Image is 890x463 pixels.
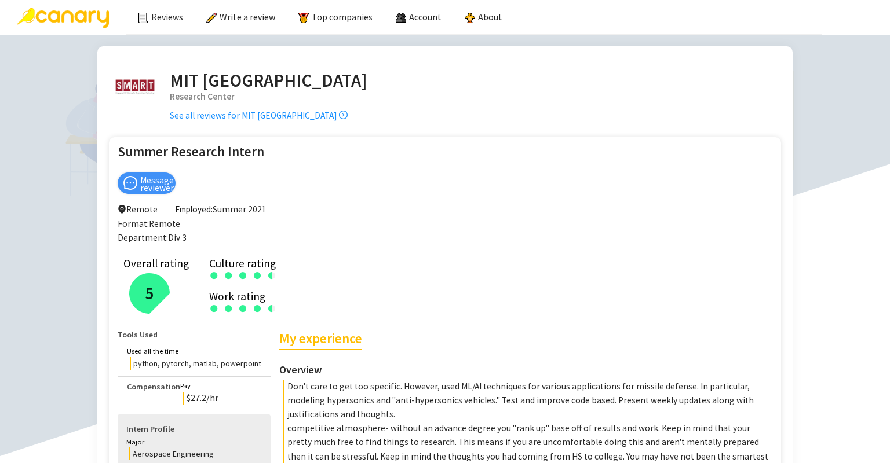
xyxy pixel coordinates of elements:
div: ● [209,267,219,282]
div: Work rating [209,292,758,300]
h4: Tools Used [118,328,271,341]
a: Top companies [298,11,373,23]
div: ● [253,267,262,282]
div: python, pytorch, matlab, powerpoint [130,357,261,370]
h2: 5 [145,280,154,307]
div: ● [209,300,219,315]
span: Summer 2021 [175,203,267,216]
div: ● [238,300,248,315]
h2: Summer Research Intern [118,143,264,160]
div: ● [267,300,272,315]
div: Culture rating [209,259,758,267]
div: ● [238,267,248,282]
img: people.png [396,13,406,23]
div: Aerospace Engineering [129,447,262,460]
img: Company Logo [115,67,155,107]
span: $ [187,392,191,403]
div: ● [267,267,272,282]
span: environment [118,205,126,214]
span: Message reviewer [140,177,174,192]
div: Overall rating [123,259,189,267]
div: Used all the time [127,346,261,357]
div: ● [224,267,234,282]
h4: Compensation [127,380,180,406]
div: Pay [180,380,218,392]
a: About [465,11,502,23]
div: ● [224,300,234,315]
span: 27.2 [187,392,206,403]
span: Remote [118,203,158,216]
div: ● [267,267,277,282]
p: Don't care to get too specific. However, used ML/AI techniques for various applications for missi... [283,380,775,422]
span: /hr [206,392,218,403]
a: See all reviews for MIT [GEOGRAPHIC_DATA] right-circle [170,110,348,121]
div: Used all the timepython, pytorch, matlab, powerpoint [118,342,271,376]
span: right-circle [339,111,348,119]
span: Account [409,11,442,23]
a: Write a review [206,11,275,23]
div: CompensationPay$27.2/hr [118,377,271,411]
div: ● [253,300,262,315]
img: Canary Logo [17,8,109,28]
div: Research Center [170,90,367,104]
span: message [123,176,138,190]
div: ● [267,300,277,315]
h3: Overview [279,362,775,378]
h2: MIT [GEOGRAPHIC_DATA] [170,67,367,94]
h4: Intern Profile [126,422,262,435]
div: Major [126,436,262,448]
a: Reviews [138,11,183,23]
span: Employed: [175,204,213,215]
h2: My experience [279,328,362,350]
span: Format: Remote Department: Div 3 [118,218,187,243]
